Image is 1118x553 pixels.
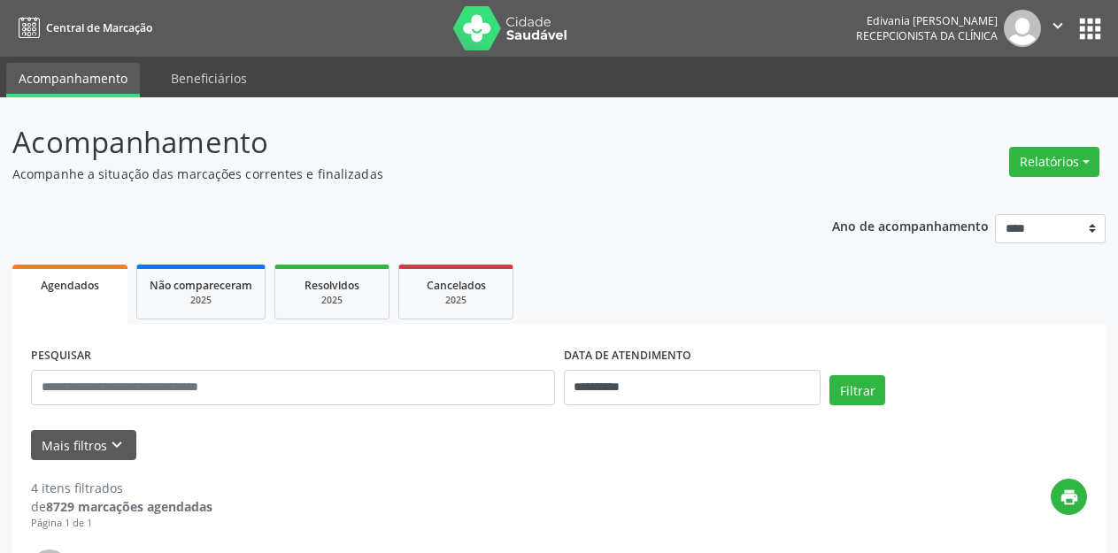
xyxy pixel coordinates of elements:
button: Filtrar [829,375,885,405]
div: 2025 [150,294,252,307]
span: Recepcionista da clínica [856,28,998,43]
i: keyboard_arrow_down [107,435,127,455]
div: Página 1 de 1 [31,516,212,531]
button:  [1041,10,1075,47]
strong: 8729 marcações agendadas [46,498,212,515]
i:  [1048,16,1068,35]
label: DATA DE ATENDIMENTO [564,342,691,370]
button: Mais filtroskeyboard_arrow_down [31,430,136,461]
span: Cancelados [427,278,486,293]
i: print [1060,488,1079,507]
div: 2025 [288,294,376,307]
span: Não compareceram [150,278,252,293]
p: Acompanhe a situação das marcações correntes e finalizadas [12,165,778,183]
a: Beneficiários [158,63,259,94]
p: Ano de acompanhamento [832,214,989,236]
div: 4 itens filtrados [31,479,212,497]
a: Acompanhamento [6,63,140,97]
img: img [1004,10,1041,47]
span: Central de Marcação [46,20,152,35]
div: de [31,497,212,516]
button: Relatórios [1009,147,1099,177]
span: Agendados [41,278,99,293]
span: Resolvidos [305,278,359,293]
div: 2025 [412,294,500,307]
div: Edivania [PERSON_NAME] [856,13,998,28]
a: Central de Marcação [12,13,152,42]
label: PESQUISAR [31,342,91,370]
p: Acompanhamento [12,120,778,165]
button: apps [1075,13,1106,44]
button: print [1051,479,1087,515]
